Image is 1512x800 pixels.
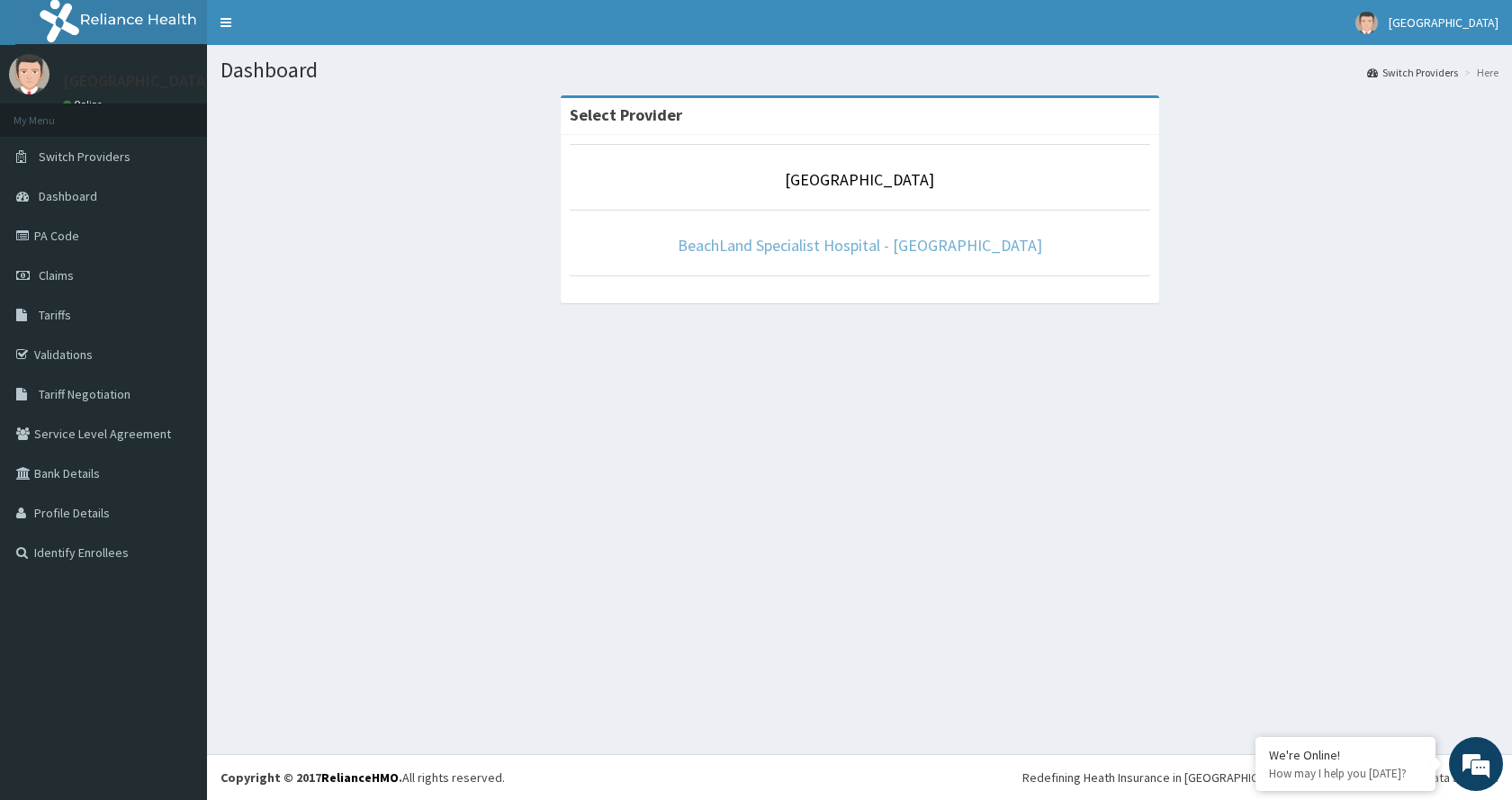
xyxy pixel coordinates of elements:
[1269,766,1422,781] p: How may I help you today?
[39,267,74,283] span: Claims
[39,307,71,323] span: Tariffs
[63,73,211,89] p: [GEOGRAPHIC_DATA]
[570,104,682,125] strong: Select Provider
[1269,747,1422,763] div: We're Online!
[1355,12,1378,34] img: User Image
[321,769,399,786] a: RelianceHMO
[1367,65,1458,80] a: Switch Providers
[39,386,130,402] span: Tariff Negotiation
[9,54,49,94] img: User Image
[220,58,1498,82] h1: Dashboard
[678,235,1042,256] a: BeachLand Specialist Hospital - [GEOGRAPHIC_DATA]
[63,98,106,111] a: Online
[1022,769,1498,787] div: Redefining Heath Insurance in [GEOGRAPHIC_DATA] using Telemedicine and Data Science!
[39,148,130,165] span: Switch Providers
[39,188,97,204] span: Dashboard
[220,769,402,786] strong: Copyright © 2017 .
[207,754,1512,800] footer: All rights reserved.
[1460,65,1498,80] li: Here
[785,169,934,190] a: [GEOGRAPHIC_DATA]
[1389,14,1498,31] span: [GEOGRAPHIC_DATA]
